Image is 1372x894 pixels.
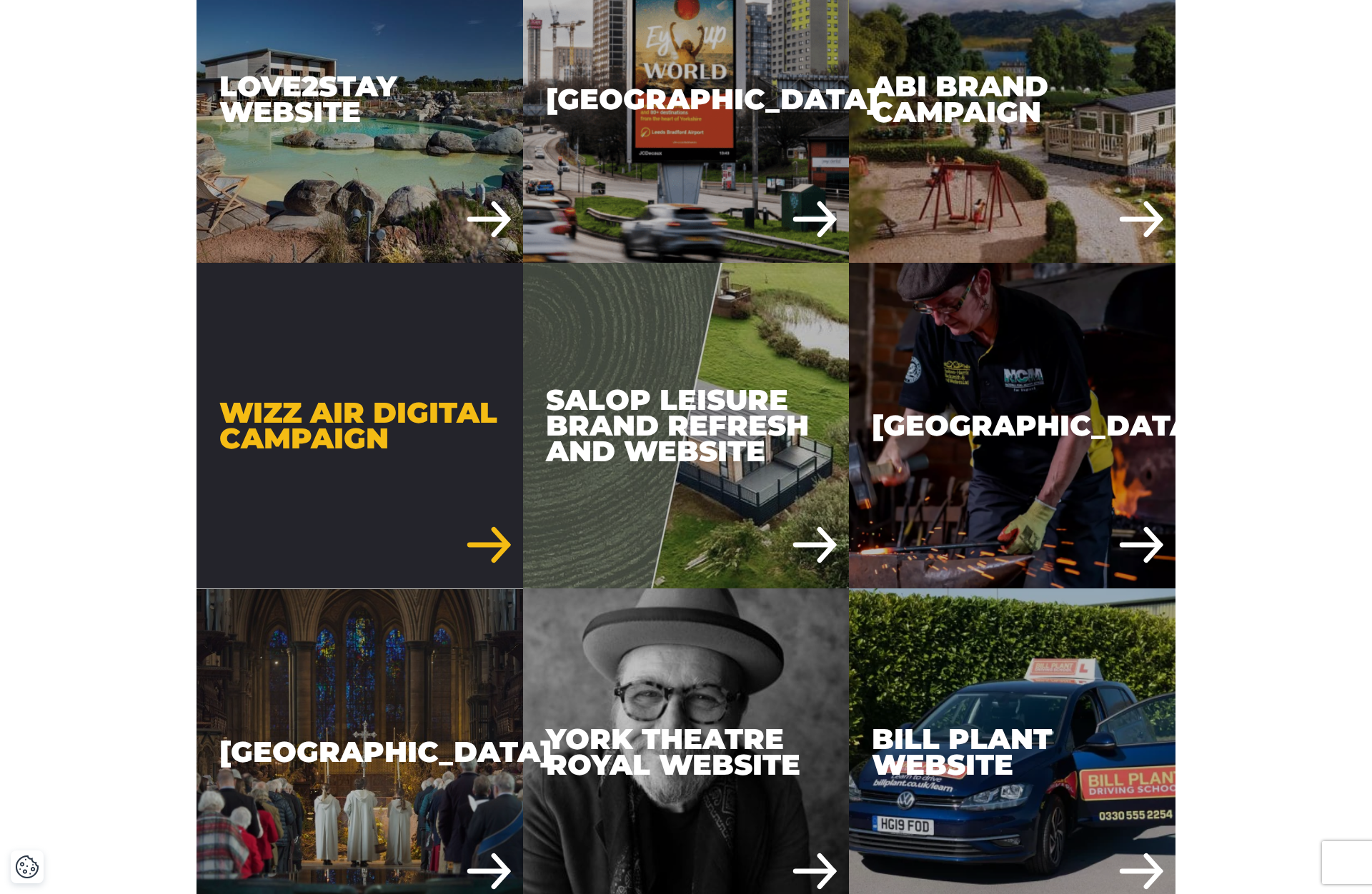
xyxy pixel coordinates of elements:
[15,855,39,879] button: Cookie Settings
[849,263,1175,589] a: National Coal Mining Museum [GEOGRAPHIC_DATA]
[523,263,850,589] div: Salop Leisure Brand refresh and website
[849,263,1175,589] div: [GEOGRAPHIC_DATA]
[523,263,850,589] a: Salop Leisure Brand refresh and website Salop Leisure Brand refresh and website
[15,855,39,879] img: Revisit consent button
[197,263,523,589] a: Wizz Air Digital Campaign Wizz Air Digital Campaign
[197,263,523,589] div: Wizz Air Digital Campaign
